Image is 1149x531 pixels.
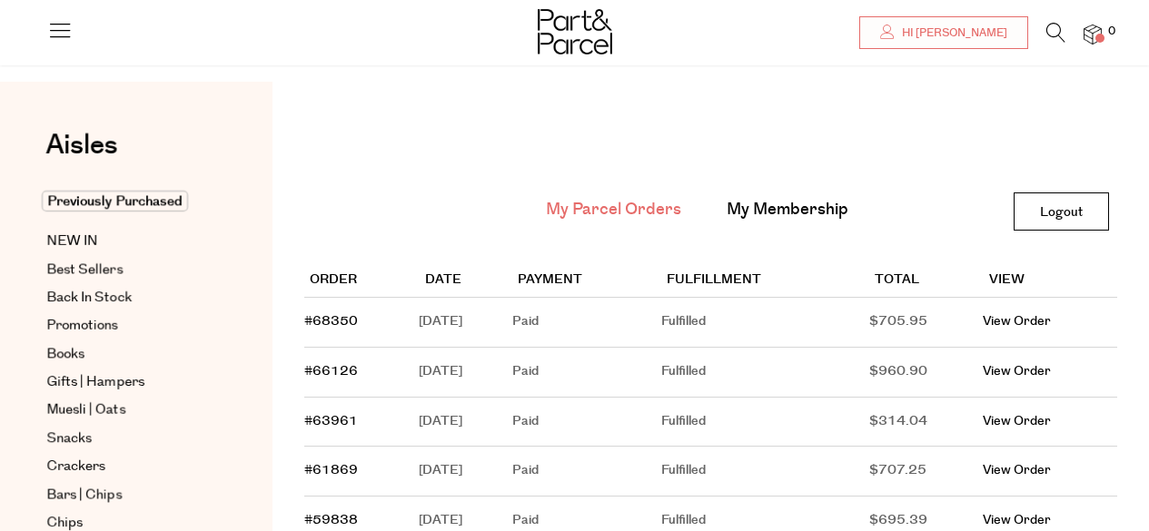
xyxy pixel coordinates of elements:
[983,412,1051,430] a: View Order
[304,362,358,380] a: #66126
[538,9,612,54] img: Part&Parcel
[869,348,984,398] td: $960.90
[46,343,212,365] a: Books
[46,343,84,365] span: Books
[46,231,212,252] a: NEW IN
[1014,192,1109,231] a: Logout
[46,428,212,449] a: Snacks
[661,447,869,497] td: Fulfilled
[45,125,118,165] span: Aisles
[419,348,512,398] td: [DATE]
[983,312,1051,330] a: View Order
[869,398,984,447] td: $314.04
[512,398,661,447] td: Paid
[46,371,212,393] a: Gifts | Hampers
[46,231,98,252] span: NEW IN
[304,264,419,298] th: Order
[304,461,358,479] a: #61869
[45,132,118,177] a: Aisles
[419,298,512,348] td: [DATE]
[869,264,984,298] th: Total
[46,315,212,337] a: Promotions
[46,287,132,309] span: Back In Stock
[46,484,212,506] a: Bars | Chips
[46,399,212,421] a: Muesli | Oats
[661,398,869,447] td: Fulfilled
[512,348,661,398] td: Paid
[304,312,358,330] a: #68350
[1084,25,1102,44] a: 0
[869,447,984,497] td: $707.25
[46,456,105,477] span: Crackers
[46,259,212,280] a: Best Sellers
[661,348,869,398] td: Fulfilled
[46,259,123,280] span: Best Sellers
[46,287,212,309] a: Back In Stock
[46,191,212,212] a: Previously Purchased
[661,298,869,348] td: Fulfilled
[661,264,869,298] th: Fulfillment
[727,198,848,221] a: My Membership
[304,412,358,430] a: #63961
[859,16,1028,49] a: Hi [PERSON_NAME]
[46,371,144,393] span: Gifts | Hampers
[512,447,661,497] td: Paid
[869,298,984,348] td: $705.95
[983,511,1051,529] a: View Order
[983,362,1051,380] a: View Order
[512,264,661,298] th: Payment
[304,511,358,529] a: #59838
[42,191,188,211] span: Previously Purchased
[419,447,512,497] td: [DATE]
[419,398,512,447] td: [DATE]
[983,264,1117,298] th: View
[1104,24,1120,40] span: 0
[46,456,212,477] a: Crackers
[512,298,661,348] td: Paid
[46,428,92,449] span: Snacks
[897,25,1007,41] span: Hi [PERSON_NAME]
[983,461,1051,479] a: View Order
[46,484,122,506] span: Bars | Chips
[419,264,512,298] th: Date
[46,399,125,421] span: Muesli | Oats
[546,198,681,221] a: My Parcel Orders
[46,315,118,337] span: Promotions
